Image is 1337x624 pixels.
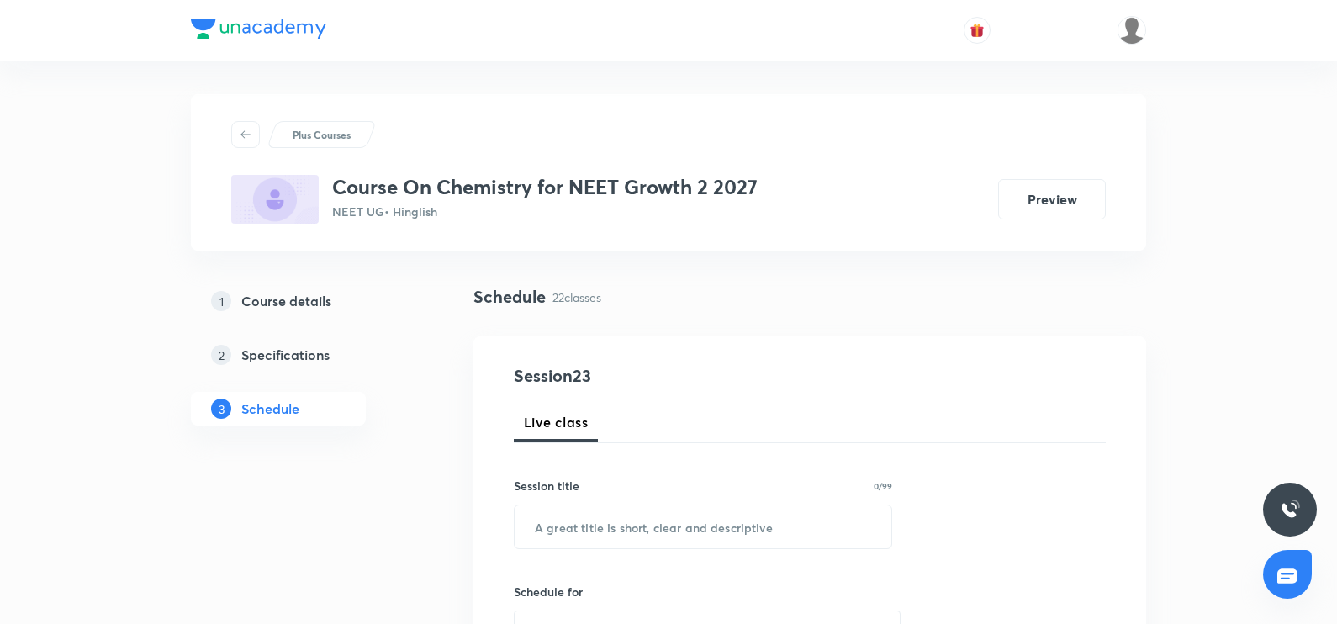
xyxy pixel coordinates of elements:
h5: Schedule [241,399,299,419]
p: Plus Courses [293,127,351,142]
img: avatar [970,23,985,38]
h6: Session title [514,477,579,494]
p: NEET UG • Hinglish [332,203,758,220]
input: A great title is short, clear and descriptive [515,505,891,548]
p: 1 [211,291,231,311]
img: Huzaiff [1118,16,1146,45]
img: Company Logo [191,19,326,39]
a: 2Specifications [191,338,420,372]
h5: Course details [241,291,331,311]
p: 3 [211,399,231,419]
a: 1Course details [191,284,420,318]
img: ttu [1280,500,1300,520]
button: Preview [998,179,1106,219]
h4: Session 23 [514,363,821,389]
p: 2 [211,345,231,365]
h3: Course On Chemistry for NEET Growth 2 2027 [332,175,758,199]
h4: Schedule [473,284,546,309]
button: avatar [964,17,991,44]
a: Company Logo [191,19,326,43]
h5: Specifications [241,345,330,365]
h6: Schedule for [514,583,892,600]
span: Live class [524,412,588,432]
p: 22 classes [552,288,601,306]
img: CB8996DB-B758-4D08-A14A-F6F2B6652A1F_plus.png [231,175,319,224]
p: 0/99 [874,482,892,490]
